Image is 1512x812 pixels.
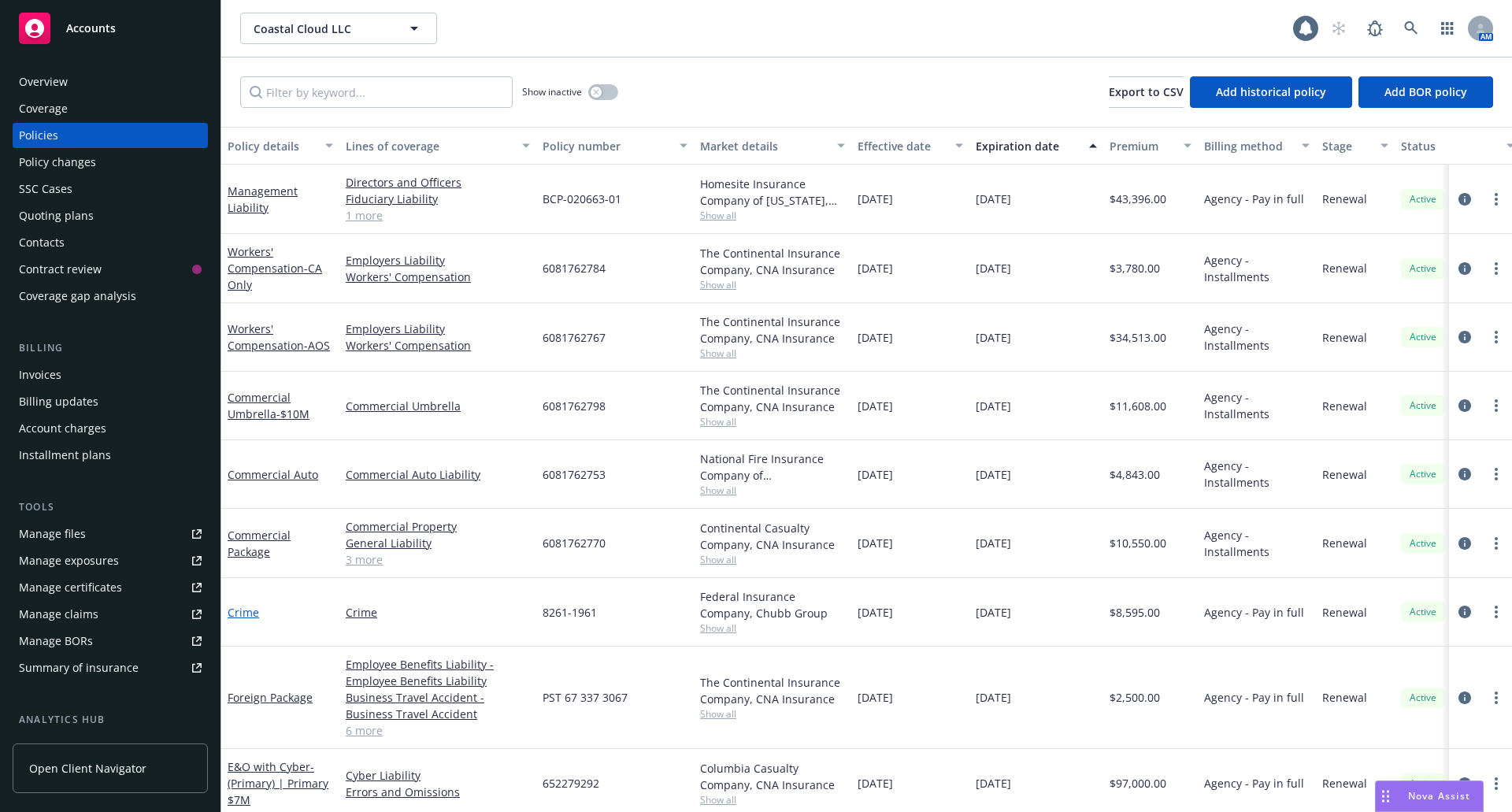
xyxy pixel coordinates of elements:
span: Show all [700,621,845,635]
button: Premium [1103,127,1198,165]
a: Business Travel Accident - Business Travel Accident [346,689,530,722]
span: Show all [700,707,845,721]
div: Federal Insurance Company, Chubb Group [700,588,845,621]
div: Manage exposures [19,548,119,573]
a: more [1487,603,1506,621]
a: more [1487,328,1506,347]
span: Agency - Pay in full [1204,604,1304,621]
a: Directors and Officers [346,174,530,191]
a: Coverage gap analysis [13,284,208,309]
a: Crime [228,605,259,620]
input: Filter by keyword... [240,76,513,108]
span: Agency - Installments [1204,527,1310,560]
a: Report a Bug [1359,13,1391,44]
a: Commercial Umbrella [228,390,309,421]
span: Renewal [1322,329,1367,346]
a: Workers' Compensation [346,269,530,285]
a: more [1487,774,1506,793]
span: Renewal [1322,775,1367,792]
span: [DATE] [858,775,893,792]
a: Fiduciary Liability [346,191,530,207]
button: Billing method [1198,127,1316,165]
span: Renewal [1322,466,1367,483]
div: Manage BORs [19,628,93,654]
span: $11,608.00 [1110,398,1166,414]
div: Overview [19,69,68,95]
span: PST 67 337 3067 [543,689,628,706]
div: Billing method [1204,138,1292,154]
span: 6081762753 [543,466,606,483]
a: Foreign Package [228,690,313,705]
a: Workers' Compensation [228,244,322,292]
a: more [1487,688,1506,707]
span: Active [1407,467,1439,481]
span: Active [1407,605,1439,619]
span: $97,000.00 [1110,775,1166,792]
span: Agency - Installments [1204,321,1310,354]
span: Show all [700,415,845,428]
button: Stage [1316,127,1395,165]
a: circleInformation [1455,396,1474,415]
div: Billing updates [19,389,98,414]
a: circleInformation [1455,465,1474,484]
button: Coastal Cloud LLC [240,13,437,44]
div: Homesite Insurance Company of [US_STATE], Homesite Group Incorporated, RT Specialty Insurance Ser... [700,176,845,209]
span: Manage exposures [13,548,208,573]
span: [DATE] [858,191,893,207]
a: Coverage [13,96,208,121]
span: $2,500.00 [1110,689,1160,706]
span: Nova Assist [1408,789,1470,803]
a: Commercial Auto [228,467,318,482]
div: The Continental Insurance Company, CNA Insurance [700,313,845,347]
a: Workers' Compensation [346,337,530,354]
a: Manage certificates [13,575,208,600]
a: Installment plans [13,443,208,468]
div: Columbia Casualty Company, CNA Insurance [700,760,845,793]
div: Continental Casualty Company, CNA Insurance [700,520,845,553]
span: Renewal [1322,260,1367,276]
span: [DATE] [976,604,1011,621]
a: Manage BORs [13,628,208,654]
a: Contract review [13,257,208,282]
span: Accounts [66,22,116,35]
span: Agency - Installments [1204,252,1310,285]
a: Invoices [13,362,208,387]
div: Manage files [19,521,86,547]
span: Show inactive [522,85,582,98]
a: Overview [13,69,208,95]
a: Accounts [13,6,208,50]
a: circleInformation [1455,774,1474,793]
div: Premium [1110,138,1174,154]
span: [DATE] [858,689,893,706]
a: Employers Liability [346,321,530,337]
span: - (Primary) | Primary $7M [228,759,328,807]
a: Manage claims [13,602,208,627]
div: Contacts [19,230,65,255]
span: Agency - Installments [1204,389,1310,422]
a: General Liability [346,535,530,551]
span: 6081762770 [543,535,606,551]
span: [DATE] [858,329,893,346]
a: more [1487,190,1506,209]
a: Workers' Compensation [228,321,330,353]
div: Tools [13,499,208,515]
span: $10,550.00 [1110,535,1166,551]
span: $34,513.00 [1110,329,1166,346]
div: Billing [13,340,208,356]
span: Show all [700,209,845,222]
span: $4,843.00 [1110,466,1160,483]
a: more [1487,534,1506,553]
span: BCP-020663-01 [543,191,621,207]
span: Active [1407,192,1439,206]
div: Market details [700,138,828,154]
a: Cyber Liability [346,767,530,784]
a: Summary of insurance [13,655,208,680]
a: 6 more [346,722,530,739]
a: 1 more [346,207,530,224]
span: Agency - Pay in full [1204,689,1304,706]
span: 6081762798 [543,398,606,414]
button: Policy number [536,127,694,165]
span: Add historical policy [1216,84,1326,99]
div: Stage [1322,138,1371,154]
a: Search [1395,13,1427,44]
